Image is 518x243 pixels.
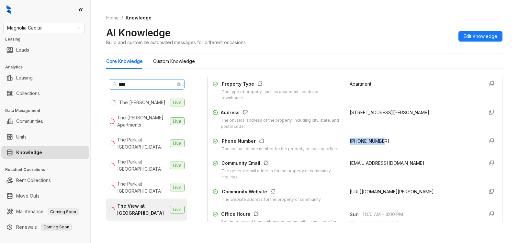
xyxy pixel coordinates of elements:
div: Set the days and times when your community is available for support [221,219,342,231]
li: Units [1,130,89,143]
span: Live [170,99,185,106]
div: The Park at [GEOGRAPHIC_DATA] [117,158,167,173]
span: Knowledge [126,15,152,20]
a: Home [105,14,120,21]
li: Renewals [1,221,89,234]
span: Magnolia Capital [7,23,81,33]
button: Edit Knowledge [458,31,502,42]
h3: Leasing [5,36,90,42]
span: Live [170,140,185,147]
span: 11:00 AM - 4:00 PM [363,211,479,218]
div: Address [221,109,342,117]
span: Live [170,117,185,125]
a: Leads [16,43,29,56]
a: RenewalsComing Soon [16,221,72,234]
h3: Analytics [5,64,90,70]
div: The Park at [GEOGRAPHIC_DATA] [117,180,167,195]
div: The contact phone number for the property or leasing office. [222,146,338,152]
div: Community Email [221,160,342,168]
div: The general email address for the property or community inquiries. [221,168,342,180]
li: Rent Collections [1,174,89,187]
span: [URL][DOMAIN_NAME][PERSON_NAME] [350,189,434,194]
span: close-circle [177,82,181,86]
li: Communities [1,115,89,128]
div: Office Hours [221,211,342,219]
span: [PHONE_NUMBER] [350,138,389,144]
li: Knowledge [1,146,89,159]
div: Core Knowledge [106,58,143,65]
a: Leasing [16,71,33,84]
a: Units [16,130,27,143]
span: Live [170,184,185,191]
li: Leasing [1,71,89,84]
span: Sun [350,211,363,218]
div: The View at [GEOGRAPHIC_DATA] [117,202,167,217]
a: Move Outs [16,189,39,202]
span: Coming Soon [48,208,79,215]
div: Property Type [222,80,342,89]
li: Collections [1,87,89,100]
div: The Park at [GEOGRAPHIC_DATA] [117,136,167,151]
img: logo [6,5,11,14]
span: Mon [350,220,363,227]
a: Knowledge [16,146,42,159]
span: Coming Soon [41,224,72,231]
h3: Resident Operations [5,167,90,173]
li: / [121,14,123,21]
div: Build and customize automated messages for different occasions. [106,39,247,46]
div: Phone Number [222,138,338,146]
div: The type of property, such as apartment, condo, or townhouse. [222,89,342,101]
span: 9:30 AM - 6:00 PM [363,220,479,227]
span: search [113,82,117,87]
div: Community Website [222,188,321,197]
div: The physical address of the property, including city, state, and postal code. [221,117,342,130]
a: Rent Collections [16,174,51,187]
span: Live [170,206,185,213]
span: Apartment [350,81,371,87]
h3: Data Management [5,108,90,114]
li: Leads [1,43,89,56]
div: The website address for the property or community. [222,197,321,203]
div: The [PERSON_NAME] Apartments [117,114,167,128]
div: Custom Knowledge [153,58,195,65]
a: Communities [16,115,43,128]
span: Live [170,162,185,169]
h2: AI Knowledge [106,27,171,39]
span: [EMAIL_ADDRESS][DOMAIN_NAME] [350,160,424,166]
li: Move Outs [1,189,89,202]
a: Collections [16,87,40,100]
span: Edit Knowledge [464,33,497,40]
div: [STREET_ADDRESS][PERSON_NAME] [350,109,479,116]
li: Maintenance [1,205,89,218]
div: The [PERSON_NAME] [119,99,165,106]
